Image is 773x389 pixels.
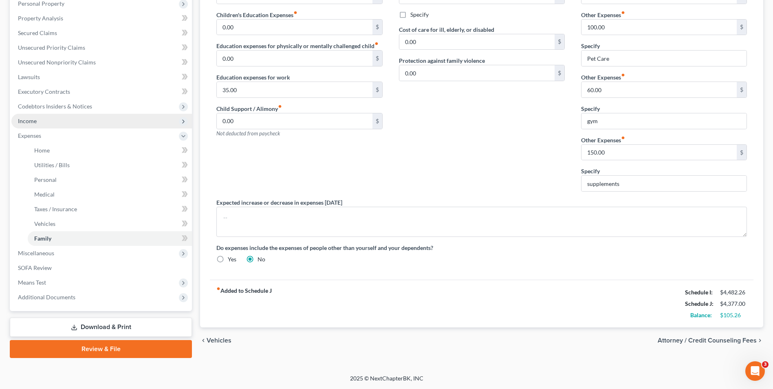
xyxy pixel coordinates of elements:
[720,300,747,308] div: $4,377.00
[10,340,192,358] a: Review & File
[658,337,763,344] button: Attorney / Credit Counseling Fees chevron_right
[658,337,757,344] span: Attorney / Credit Counseling Fees
[207,337,231,344] span: Vehicles
[399,65,555,81] input: --
[581,51,747,66] input: Specify...
[28,143,192,158] a: Home
[11,261,192,275] a: SOFA Review
[18,279,46,286] span: Means Test
[34,220,55,227] span: Vehicles
[200,337,207,344] i: chevron_left
[18,117,37,124] span: Income
[11,70,192,84] a: Lawsuits
[737,82,747,97] div: $
[34,206,77,212] span: Taxes / Insurance
[216,104,282,113] label: Child Support / Alimony
[34,161,70,168] span: Utilities / Bills
[581,145,737,160] input: --
[18,250,54,256] span: Miscellaneous
[10,318,192,337] a: Download & Print
[18,264,52,271] span: SOFA Review
[581,104,600,113] label: Specify
[581,136,625,144] label: Other Expenses
[737,145,747,160] div: $
[581,11,625,19] label: Other Expenses
[685,300,714,307] strong: Schedule J:
[258,255,265,263] label: No
[621,11,625,15] i: fiber_manual_record
[581,20,737,35] input: --
[217,20,372,35] input: --
[28,187,192,202] a: Medical
[200,337,231,344] button: chevron_left Vehicles
[762,361,769,368] span: 3
[216,243,747,252] label: Do expenses include the expenses of people other than yourself and your dependents?
[621,73,625,77] i: fiber_manual_record
[581,167,600,175] label: Specify
[28,158,192,172] a: Utilities / Bills
[372,113,382,129] div: $
[18,15,63,22] span: Property Analysis
[11,26,192,40] a: Secured Claims
[399,56,485,65] label: Protection against family violence
[621,136,625,140] i: fiber_manual_record
[34,176,57,183] span: Personal
[745,361,765,381] iframe: Intercom live chat
[216,42,379,50] label: Education expenses for physically or mentally challenged child
[28,202,192,217] a: Taxes / Insurance
[216,287,272,321] strong: Added to Schedule J
[154,374,619,389] div: 2025 © NextChapterBK, INC
[216,130,280,137] span: Not deducted from paycheck
[28,172,192,187] a: Personal
[581,73,625,82] label: Other Expenses
[555,65,564,81] div: $
[18,88,70,95] span: Executory Contracts
[228,255,236,263] label: Yes
[11,40,192,55] a: Unsecured Priority Claims
[216,11,297,19] label: Children's Education Expenses
[34,191,55,198] span: Medical
[34,235,51,242] span: Family
[581,42,600,50] label: Specify
[757,337,763,344] i: chevron_right
[372,20,382,35] div: $
[216,198,342,207] label: Expected increase or decrease in expenses [DATE]
[372,51,382,66] div: $
[18,44,85,51] span: Unsecured Priority Claims
[28,217,192,231] a: Vehicles
[11,55,192,70] a: Unsecured Nonpriority Claims
[685,289,713,296] strong: Schedule I:
[374,42,379,46] i: fiber_manual_record
[217,82,372,97] input: --
[293,11,297,15] i: fiber_manual_record
[28,231,192,246] a: Family
[581,113,747,129] input: Specify...
[11,84,192,99] a: Executory Contracts
[690,312,712,318] strong: Balance:
[217,113,372,129] input: --
[18,29,57,36] span: Secured Claims
[581,82,737,97] input: --
[18,132,41,139] span: Expenses
[372,82,382,97] div: $
[216,73,290,82] label: Education expenses for work
[18,59,96,66] span: Unsecured Nonpriority Claims
[410,11,429,19] label: Specify
[399,25,494,34] label: Cost of care for ill, elderly, or disabled
[720,288,747,296] div: $4,482.26
[278,104,282,108] i: fiber_manual_record
[18,73,40,80] span: Lawsuits
[11,11,192,26] a: Property Analysis
[555,34,564,50] div: $
[18,294,75,301] span: Additional Documents
[18,103,92,110] span: Codebtors Insiders & Notices
[720,311,747,319] div: $105.26
[399,34,555,50] input: --
[217,51,372,66] input: --
[216,287,220,291] i: fiber_manual_record
[34,147,50,154] span: Home
[581,176,747,191] input: Specify...
[737,20,747,35] div: $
